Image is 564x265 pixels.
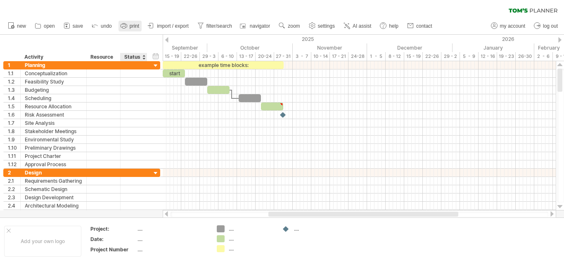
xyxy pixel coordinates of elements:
[274,52,293,61] div: 27 - 31
[25,78,82,86] div: Feasibility Study
[389,23,398,29] span: help
[330,52,348,61] div: 17 - 21
[8,127,20,135] div: 1.8
[25,169,82,177] div: Design
[453,43,534,52] div: January 2026
[8,144,20,152] div: 1.10
[348,52,367,61] div: 24-28
[25,185,82,193] div: Schematic Design
[8,61,20,69] div: 1
[124,53,142,61] div: Status
[441,52,460,61] div: 29 - 2
[126,43,207,52] div: September 2025
[532,21,560,31] a: log out
[534,52,553,61] div: 2 - 6
[25,86,82,94] div: Budgeting
[8,136,20,143] div: 1.9
[229,225,274,232] div: ....
[8,210,20,218] div: 2.5
[8,202,20,210] div: 2.4
[416,23,432,29] span: contact
[239,21,273,31] a: navigator
[90,236,136,243] div: Date:
[207,43,293,52] div: October 2025
[101,23,112,29] span: undo
[44,23,55,29] span: open
[8,78,20,86] div: 1.2
[516,52,534,61] div: 26-30
[25,69,82,77] div: Conceptualization
[137,225,207,232] div: ....
[25,193,82,201] div: Design Development
[8,103,20,110] div: 1.5
[25,103,82,110] div: Resource Allocation
[8,193,20,201] div: 2.3
[543,23,558,29] span: log out
[25,152,82,160] div: Project Charter
[218,52,237,61] div: 6 - 10
[25,136,82,143] div: Environmental Study
[195,21,235,31] a: filter/search
[25,111,82,119] div: Risk Assessment
[307,21,337,31] a: settings
[404,52,423,61] div: 15 - 19
[200,52,218,61] div: 29 - 3
[353,23,371,29] span: AI assist
[288,23,300,29] span: zoom
[73,23,83,29] span: save
[146,21,191,31] a: import / export
[137,246,207,253] div: ....
[163,61,284,69] div: example time blocks:
[311,52,330,61] div: 10 - 14
[25,94,82,102] div: Scheduling
[6,21,28,31] a: new
[500,23,525,29] span: my account
[25,160,82,168] div: Approval Process
[423,52,441,61] div: 22-26
[137,236,207,243] div: ....
[8,185,20,193] div: 2.2
[293,52,311,61] div: 3 - 7
[33,21,57,31] a: open
[17,23,26,29] span: new
[8,86,20,94] div: 1.3
[157,23,189,29] span: import / export
[8,69,20,77] div: 1.1
[460,52,479,61] div: 5 - 9
[237,52,256,61] div: 13 - 17
[90,225,136,232] div: Project:
[24,53,82,61] div: Activity
[90,21,114,31] a: undo
[294,225,339,232] div: ....
[8,177,20,185] div: 2.1
[318,23,335,29] span: settings
[25,202,82,210] div: Architectural Modeling
[90,246,136,253] div: Project Number
[8,160,20,168] div: 1.12
[367,43,453,52] div: December 2025
[479,52,497,61] div: 12 - 16
[378,21,401,31] a: help
[405,21,435,31] a: contact
[8,111,20,119] div: 1.6
[8,169,20,177] div: 2
[206,23,232,29] span: filter/search
[497,52,516,61] div: 19 - 23
[25,177,82,185] div: Requirements Gathering
[25,127,82,135] div: Stakeholder Meetings
[489,21,528,31] a: my account
[4,226,81,257] div: Add your own logo
[62,21,85,31] a: save
[229,235,274,242] div: ....
[163,52,181,61] div: 15 - 19
[25,144,82,152] div: Preliminary Drawings
[90,53,116,61] div: Resource
[181,52,200,61] div: 22-26
[8,94,20,102] div: 1.4
[293,43,367,52] div: November 2025
[229,245,274,252] div: ....
[256,52,274,61] div: 20-24
[25,61,82,69] div: Planning
[130,23,139,29] span: print
[341,21,374,31] a: AI assist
